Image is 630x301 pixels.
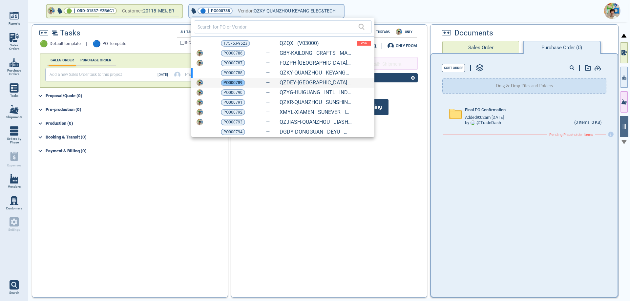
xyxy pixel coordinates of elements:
[223,89,242,96] span: PO000790
[197,109,203,116] img: Avatar
[280,70,352,76] a: QZKY-QUANZHOU KEYANG ELEC&TECH (11034)
[280,40,319,46] a: QZQX (V03000)
[197,89,203,96] img: Avatar
[223,129,242,135] span: PO000794
[223,60,242,66] span: PO000787
[223,50,242,56] span: PO000786
[280,80,352,86] a: QZDEY-[GEOGRAPHIC_DATA] [GEOGRAPHIC_DATA] DEYAO CR (11139)
[197,79,203,86] img: Avatar
[280,60,352,66] a: FQZPH-[GEOGRAPHIC_DATA] QUANZHOU PENGHONG (10904)
[280,90,352,96] a: QZYG-HUIGUANG INTL INDUSTRIAL (11209)
[280,119,352,125] a: QZJIASH-QUANZHOU JIASHENG METAL & PLASTIC PRODUCTS CO. LTD. (11580)
[223,109,242,116] span: PO000792
[280,50,352,56] a: GBY-KAILONG CRAFTS MANUFACTURING CO.,LTD (10581)
[280,129,352,135] a: DGDY-DONGGUAN DEYU METAL PRODUCTS CO., LTD. (V02680)
[223,99,242,106] span: PO000791
[223,40,247,47] span: 175753-9523
[280,99,352,105] a: QZXR-QUANZHOU SUNSHINE INDUSTRIAL CO., LTD. (11286)
[198,22,358,32] input: Search for PO or Vendor
[223,79,242,86] span: PO000789
[197,60,203,66] img: Avatar
[197,119,203,125] img: Avatar
[280,109,352,115] a: XMYL-XIAMEN SUNEVER IMP AND EXP CO LTD (11437)
[223,70,242,76] span: PO000788
[223,119,242,125] span: PO000793
[197,99,203,106] img: Avatar
[197,50,203,56] img: Avatar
